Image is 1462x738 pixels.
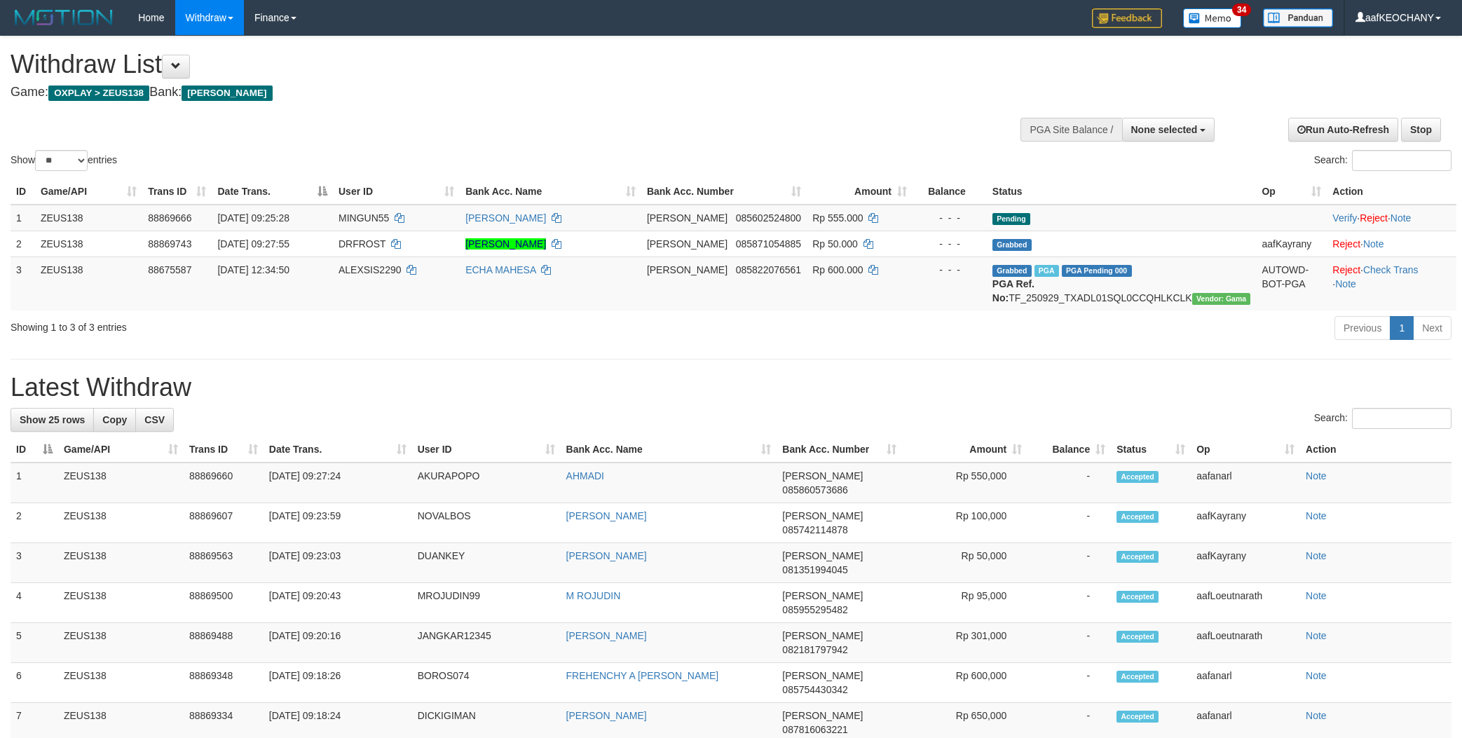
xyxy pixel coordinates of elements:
[1352,150,1451,171] input: Search:
[1363,264,1419,275] a: Check Trans
[58,663,184,703] td: ZEUS138
[782,644,847,655] span: Copy 082181797942 to clipboard
[412,543,561,583] td: DUANKEY
[992,239,1032,251] span: Grabbed
[782,510,863,521] span: [PERSON_NAME]
[184,437,264,463] th: Trans ID: activate to sort column ascending
[1390,316,1414,340] a: 1
[1314,408,1451,429] label: Search:
[902,463,1027,503] td: Rp 550,000
[736,238,801,250] span: Copy 085871054885 to clipboard
[782,470,863,481] span: [PERSON_NAME]
[1191,623,1300,663] td: aafLoeutnarath
[566,470,604,481] a: AHMADI
[1401,118,1441,142] a: Stop
[412,437,561,463] th: User ID: activate to sort column ascending
[11,437,58,463] th: ID: activate to sort column descending
[782,604,847,615] span: Copy 085955295482 to clipboard
[11,315,599,334] div: Showing 1 to 3 of 3 entries
[58,437,184,463] th: Game/API: activate to sort column ascending
[1131,124,1198,135] span: None selected
[58,623,184,663] td: ZEUS138
[1116,551,1159,563] span: Accepted
[264,543,412,583] td: [DATE] 09:23:03
[566,590,621,601] a: M ROJUDIN
[918,263,981,277] div: - - -
[1191,437,1300,463] th: Op: activate to sort column ascending
[339,264,402,275] span: ALEXSIS2290
[1116,471,1159,483] span: Accepted
[1122,118,1215,142] button: None selected
[782,670,863,681] span: [PERSON_NAME]
[566,510,647,521] a: [PERSON_NAME]
[184,543,264,583] td: 88869563
[412,623,561,663] td: JANGKAR12345
[264,437,412,463] th: Date Trans.: activate to sort column ascending
[902,663,1027,703] td: Rp 600,000
[902,503,1027,543] td: Rp 100,000
[35,257,142,310] td: ZEUS138
[11,7,117,28] img: MOTION_logo.png
[902,623,1027,663] td: Rp 301,000
[782,550,863,561] span: [PERSON_NAME]
[812,238,858,250] span: Rp 50.000
[11,408,94,432] a: Show 25 rows
[566,550,647,561] a: [PERSON_NAME]
[1300,437,1451,463] th: Action
[11,257,35,310] td: 3
[902,437,1027,463] th: Amount: activate to sort column ascending
[1116,511,1159,523] span: Accepted
[264,503,412,543] td: [DATE] 09:23:59
[58,503,184,543] td: ZEUS138
[1327,257,1456,310] td: · ·
[647,264,727,275] span: [PERSON_NAME]
[412,583,561,623] td: MROJUDIN99
[144,414,165,425] span: CSV
[812,212,863,224] span: Rp 555.000
[212,179,333,205] th: Date Trans.: activate to sort column descending
[184,503,264,543] td: 88869607
[264,463,412,503] td: [DATE] 09:27:24
[902,583,1027,623] td: Rp 95,000
[1183,8,1242,28] img: Button%20Memo.svg
[1256,179,1327,205] th: Op: activate to sort column ascending
[1352,408,1451,429] input: Search:
[264,583,412,623] td: [DATE] 09:20:43
[412,463,561,503] td: AKURAPOPO
[11,623,58,663] td: 5
[465,264,535,275] a: ECHA MAHESA
[135,408,174,432] a: CSV
[35,179,142,205] th: Game/API: activate to sort column ascending
[1191,503,1300,543] td: aafKayrany
[1027,623,1111,663] td: -
[782,564,847,575] span: Copy 081351994045 to clipboard
[1256,231,1327,257] td: aafKayrany
[1232,4,1251,16] span: 34
[11,463,58,503] td: 1
[184,463,264,503] td: 88869660
[182,86,272,101] span: [PERSON_NAME]
[1192,293,1251,305] span: Vendor URL: https://trx31.1velocity.biz
[782,724,847,735] span: Copy 087816063221 to clipboard
[1306,510,1327,521] a: Note
[1360,212,1388,224] a: Reject
[1027,543,1111,583] td: -
[1391,212,1412,224] a: Note
[1327,179,1456,205] th: Action
[1332,212,1357,224] a: Verify
[11,205,35,231] td: 1
[782,630,863,641] span: [PERSON_NAME]
[1263,8,1333,27] img: panduan.png
[782,684,847,695] span: Copy 085754430342 to clipboard
[782,590,863,601] span: [PERSON_NAME]
[1116,591,1159,603] span: Accepted
[647,212,727,224] span: [PERSON_NAME]
[58,543,184,583] td: ZEUS138
[1306,550,1327,561] a: Note
[11,503,58,543] td: 2
[1327,231,1456,257] td: ·
[1092,8,1162,28] img: Feedback.jpg
[11,86,961,100] h4: Game: Bank:
[1335,278,1356,289] a: Note
[1034,265,1059,277] span: Marked by aafpengsreynich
